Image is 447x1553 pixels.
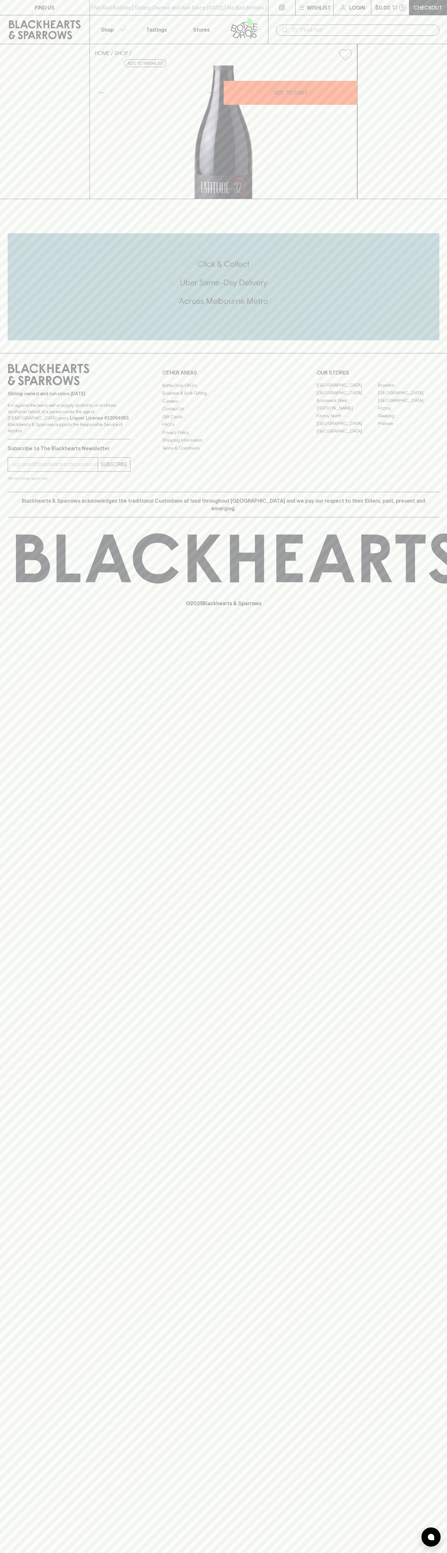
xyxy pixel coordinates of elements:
a: SHOP [114,50,128,56]
img: 40426.png [90,66,357,199]
a: [PERSON_NAME] [317,405,378,412]
p: $0.00 [375,4,390,12]
h5: Across Melbourne Metro [8,296,439,306]
p: We will never spam you [8,475,130,482]
button: Add to wishlist [124,59,166,67]
a: [GEOGRAPHIC_DATA] [317,382,378,389]
p: Sibling owned and run since [DATE] [8,390,130,397]
a: Gift Cards [162,413,285,421]
a: Shipping Information [162,437,285,444]
h5: Click & Collect [8,259,439,269]
h5: Uber Same-Day Delivery [8,277,439,288]
input: Try "Pinot noir" [291,25,434,35]
p: Shop [101,26,114,34]
p: Blackhearts & Sparrows acknowledges the traditional Custodians of land throughout [GEOGRAPHIC_DAT... [12,497,435,512]
p: ADD TO CART [274,89,308,97]
p: Tastings [146,26,167,34]
p: Subscribe to The Blackhearts Newsletter [8,444,130,452]
a: Contact Us [162,405,285,413]
button: Add to wishlist [337,47,354,63]
p: SUBSCRIBE [101,460,127,468]
a: Prahran [378,420,439,428]
p: OTHER AREAS [162,369,285,376]
a: Geelong [378,412,439,420]
p: Checkout [414,4,443,12]
a: Tastings [134,15,179,44]
a: Bottle Drop FAQ's [162,382,285,389]
p: Login [349,4,365,12]
input: e.g. jane@blackheartsandsparrows.com.au [13,459,98,469]
a: Business & Bulk Gifting [162,390,285,397]
a: [GEOGRAPHIC_DATA] [317,420,378,428]
p: 0 [401,6,404,9]
a: [GEOGRAPHIC_DATA] [378,389,439,397]
a: Privacy Policy [162,429,285,436]
button: ADD TO CART [224,81,357,105]
a: Terms & Conditions [162,444,285,452]
a: Brunswick West [317,397,378,405]
img: bubble-icon [428,1534,434,1540]
a: [GEOGRAPHIC_DATA] [378,397,439,405]
p: Wishlist [307,4,331,12]
p: FIND US [35,4,55,12]
div: Call to action block [8,233,439,340]
a: HOME [95,50,110,56]
a: Careers [162,397,285,405]
p: OUR STORES [317,369,439,376]
a: Braddon [378,382,439,389]
button: SUBSCRIBE [98,458,130,471]
a: [GEOGRAPHIC_DATA] [317,428,378,435]
a: Stores [179,15,224,44]
a: Fitzroy North [317,412,378,420]
p: It is against the law to sell or supply alcohol to, or to obtain alcohol on behalf of a person un... [8,402,130,434]
p: Stores [193,26,210,34]
a: FAQ's [162,421,285,429]
strong: Liquor License #32064953 [70,415,129,421]
a: [GEOGRAPHIC_DATA] [317,389,378,397]
button: Shop [90,15,135,44]
a: Fitzroy [378,405,439,412]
